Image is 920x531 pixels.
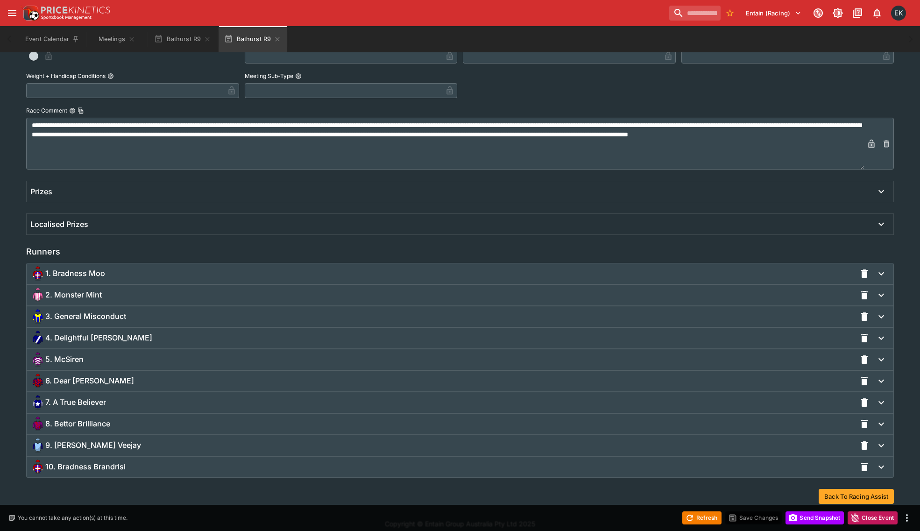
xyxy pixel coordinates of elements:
button: more [901,512,913,524]
span: 9. [PERSON_NAME] Veejay [45,440,141,450]
button: Emily Kim [888,3,909,23]
h6: Prizes [30,187,52,197]
input: search [669,6,721,21]
button: Meetings [87,26,147,52]
button: Close Event [848,511,898,524]
img: a-true-believer_64x64.png [30,395,45,410]
p: Race Comment [26,106,67,114]
span: 8. Bettor Brilliance [45,419,110,429]
img: bettor-brilliance_64x64.png [30,417,45,432]
button: Documentation [849,5,866,21]
button: Refresh [682,511,722,524]
img: delightful-mary_64x64.png [30,331,45,346]
img: general-misconduct_64x64.png [30,309,45,324]
span: 6. Dear [PERSON_NAME] [45,376,134,386]
p: Meeting Sub-Type [245,72,293,80]
button: Toggle light/dark mode [829,5,846,21]
button: Bathurst R9 [219,26,287,52]
img: PriceKinetics Logo [21,4,39,22]
img: bradness-moo_64x64.png [30,266,45,281]
span: 4. Delightful [PERSON_NAME] [45,333,152,343]
img: bradness-brandrisi_64x64.png [30,460,45,474]
button: Copy To Clipboard [78,107,84,114]
span: 10. Bradness Brandrisi [45,462,126,472]
button: Meeting Sub-Type [295,73,302,79]
span: 1. Bradness Moo [45,269,105,278]
button: Select Tenant [740,6,807,21]
h6: Localised Prizes [30,219,88,229]
img: rusty-veejay_64x64.png [30,438,45,453]
span: 3. General Misconduct [45,312,126,321]
button: Weight + Handicap Conditions [107,73,114,79]
h5: Runners [26,246,60,257]
button: open drawer [4,5,21,21]
img: Sportsbook Management [41,15,92,20]
button: Bathurst R9 [149,26,217,52]
img: mcsiren_64x64.png [30,352,45,367]
button: Event Calendar [20,26,85,52]
button: Notifications [869,5,885,21]
div: Emily Kim [891,6,906,21]
img: monster-mint_64x64.png [30,288,45,303]
img: PriceKinetics [41,7,110,14]
button: Send Snapshot [786,511,844,524]
button: Race CommentCopy To Clipboard [69,107,76,114]
span: 7. A True Believer [45,397,106,407]
button: Connected to PK [810,5,827,21]
span: 2. Monster Mint [45,290,102,300]
span: 5. McSiren [45,354,84,364]
p: Weight + Handicap Conditions [26,72,106,80]
img: dear-darling_64x64.png [30,374,45,389]
button: Back To Racing Assist [819,489,894,504]
button: No Bookmarks [722,6,737,21]
p: You cannot take any action(s) at this time. [18,514,127,522]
